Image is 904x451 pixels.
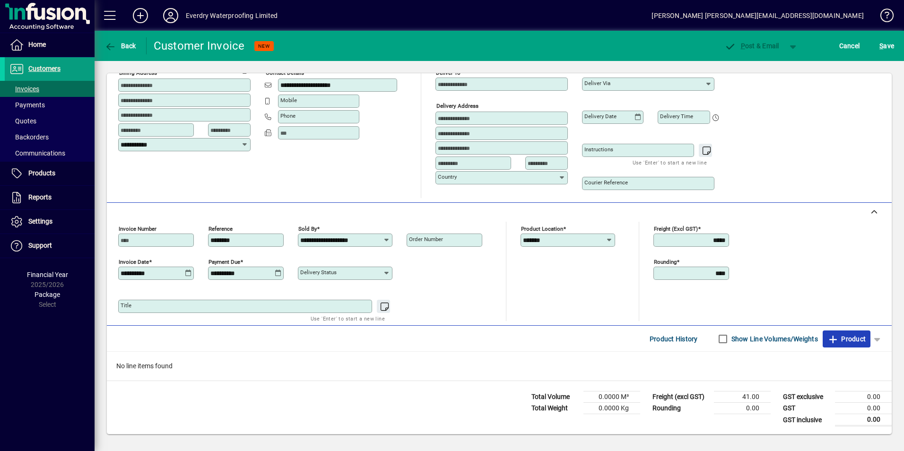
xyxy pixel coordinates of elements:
a: Backorders [5,129,95,145]
span: Settings [28,217,52,225]
td: Total Weight [527,403,583,414]
span: Home [28,41,46,48]
td: 0.0000 M³ [583,391,640,403]
span: ave [879,38,894,53]
mat-label: Deliver via [584,80,610,87]
mat-label: Sold by [298,225,317,232]
span: Backorders [9,133,49,141]
app-page-header-button: Back [95,37,147,54]
a: Support [5,234,95,258]
div: No line items found [107,352,892,381]
span: P [741,42,745,50]
button: Post & Email [720,37,784,54]
span: Invoices [9,85,39,93]
mat-label: Delivery status [300,269,337,276]
button: Product History [646,330,702,347]
mat-label: Delivery date [584,113,617,120]
td: 0.00 [835,391,892,403]
button: Product [823,330,870,347]
span: Customers [28,65,61,72]
span: Product [827,331,866,347]
mat-label: Title [121,302,131,309]
a: Reports [5,186,95,209]
td: GST inclusive [778,414,835,426]
span: Communications [9,149,65,157]
a: Communications [5,145,95,161]
td: 0.00 [714,403,771,414]
a: Settings [5,210,95,234]
mat-label: Product location [521,225,563,232]
mat-label: Mobile [280,97,297,104]
td: Rounding [648,403,714,414]
td: 0.00 [835,414,892,426]
mat-label: Instructions [584,146,613,153]
mat-label: Invoice date [119,259,149,265]
button: Save [877,37,896,54]
a: Products [5,162,95,185]
span: Financial Year [27,271,68,278]
button: Copy to Delivery address [238,62,253,78]
span: Cancel [839,38,860,53]
a: Knowledge Base [873,2,892,33]
span: Payments [9,101,45,109]
div: [PERSON_NAME] [PERSON_NAME][EMAIL_ADDRESS][DOMAIN_NAME] [652,8,864,23]
mat-label: Country [438,173,457,180]
span: Products [28,169,55,177]
a: Quotes [5,113,95,129]
span: NEW [258,43,270,49]
span: Support [28,242,52,249]
td: 0.00 [835,403,892,414]
label: Show Line Volumes/Weights [730,334,818,344]
div: Everdry Waterproofing Limited [186,8,278,23]
button: Cancel [837,37,862,54]
span: Reports [28,193,52,201]
mat-hint: Use 'Enter' to start a new line [311,313,385,324]
button: Add [125,7,156,24]
button: Back [102,37,139,54]
span: Back [104,42,136,50]
mat-label: Invoice number [119,225,156,232]
td: 41.00 [714,391,771,403]
mat-label: Order number [409,236,443,243]
mat-label: Payment due [209,259,240,265]
td: Total Volume [527,391,583,403]
mat-label: Phone [280,113,296,119]
mat-label: Rounding [654,259,677,265]
mat-hint: Use 'Enter' to start a new line [633,157,707,168]
a: Payments [5,97,95,113]
mat-label: Courier Reference [584,179,628,186]
span: S [879,42,883,50]
a: Invoices [5,81,95,97]
td: 0.0000 Kg [583,403,640,414]
span: ost & Email [724,42,779,50]
mat-label: Freight (excl GST) [654,225,698,232]
button: Profile [156,7,186,24]
td: GST [778,403,835,414]
a: Home [5,33,95,57]
div: Customer Invoice [154,38,245,53]
span: Product History [650,331,698,347]
span: Package [35,291,60,298]
td: Freight (excl GST) [648,391,714,403]
td: GST exclusive [778,391,835,403]
mat-label: Delivery time [660,113,693,120]
mat-label: Reference [209,225,233,232]
span: Quotes [9,117,36,125]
